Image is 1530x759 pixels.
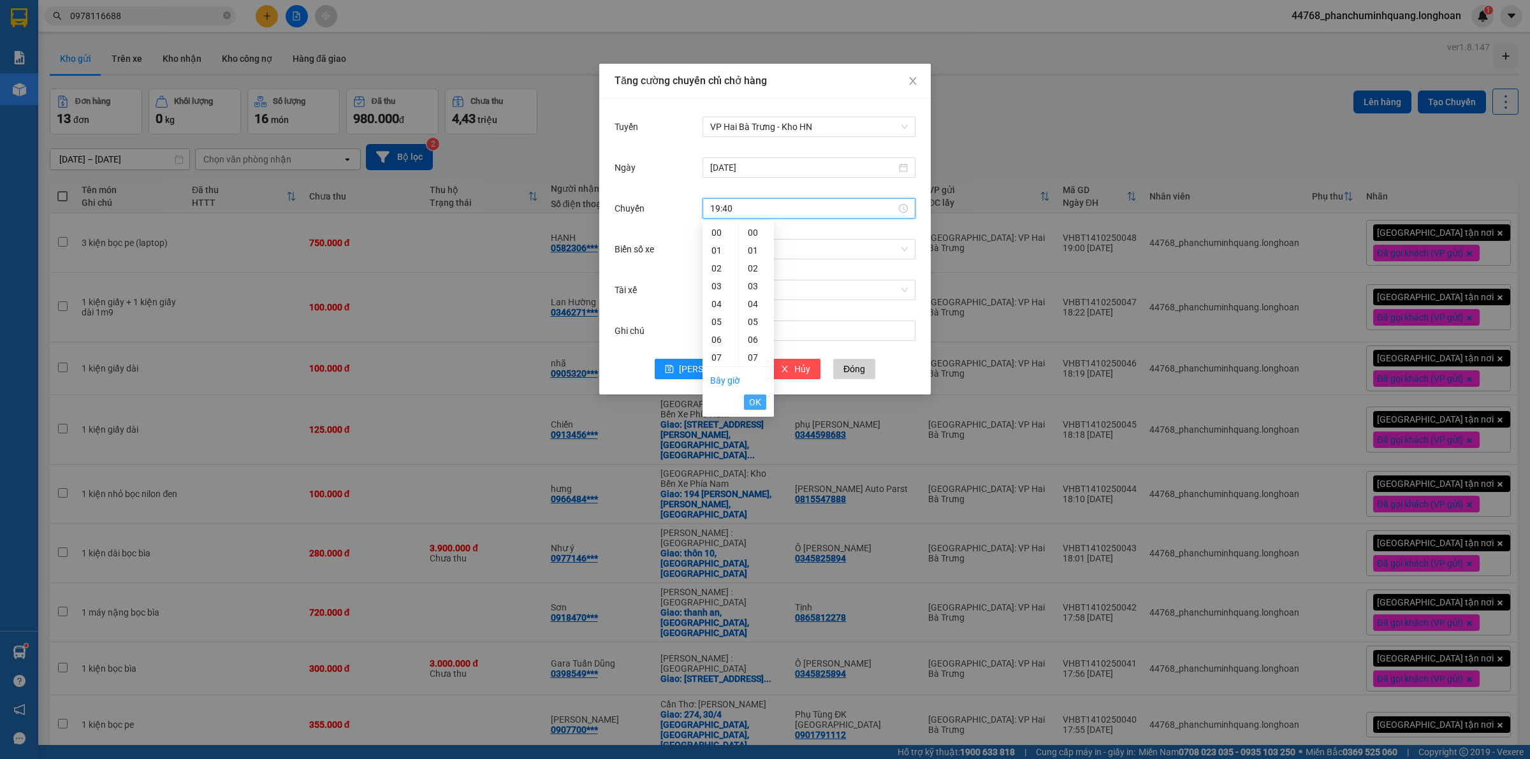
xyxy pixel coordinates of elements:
[908,76,918,86] span: close
[703,277,738,295] div: 03
[615,122,645,132] label: Tuyến
[739,313,774,331] div: 05
[710,201,896,215] input: Chuyến
[703,321,915,341] input: Ghi chú
[710,375,740,386] a: Bây giờ
[710,280,899,300] input: Tài xế
[843,362,865,376] span: Đóng
[744,394,766,410] button: OK
[833,359,875,379] button: Đóng
[703,295,738,313] div: 04
[615,203,651,213] label: Chuyến
[665,365,674,375] span: save
[703,242,738,259] div: 01
[739,295,774,313] div: 04
[749,395,761,409] span: OK
[615,163,642,173] label: Ngày
[739,331,774,349] div: 06
[703,224,738,242] div: 00
[703,259,738,277] div: 02
[739,277,774,295] div: 03
[615,285,643,295] label: Tài xế
[615,326,651,336] label: Ghi chú
[615,74,915,88] div: Tăng cường chuyến chỉ chở hàng
[794,362,810,376] span: Hủy
[655,359,757,379] button: save[PERSON_NAME]
[739,349,774,366] div: 07
[615,244,660,254] label: Biển số xe
[739,259,774,277] div: 02
[703,349,738,366] div: 07
[739,242,774,259] div: 01
[739,224,774,242] div: 00
[710,117,908,136] span: VP Hai Bà Trưng - Kho HN
[895,64,931,99] button: Close
[770,359,820,379] button: closeHủy
[703,331,738,349] div: 06
[710,240,899,259] input: Biển số xe
[703,313,738,331] div: 05
[710,161,896,175] input: Ngày
[780,365,789,375] span: close
[679,362,747,376] span: [PERSON_NAME]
